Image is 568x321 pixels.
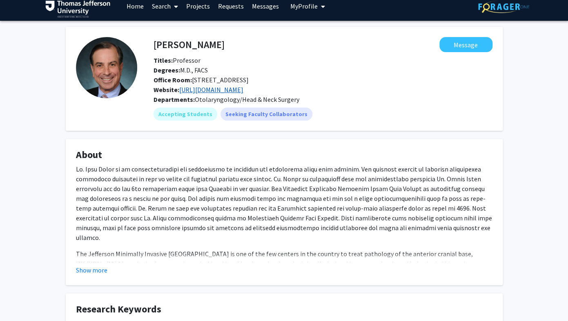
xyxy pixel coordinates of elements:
[76,37,137,98] img: Profile Picture
[154,66,208,74] span: M.D., FACS
[45,0,111,18] img: Thomas Jefferson University Logo
[439,37,492,52] button: Message Marc Rosen
[154,66,180,74] b: Degrees:
[290,2,318,10] span: My Profile
[154,56,200,64] span: Professor
[76,149,492,161] h4: About
[154,37,225,52] h4: [PERSON_NAME]
[154,108,217,121] mat-chip: Accepting Students
[6,284,35,315] iframe: Chat
[179,86,243,94] a: Opens in a new tab
[154,56,173,64] b: Titles:
[76,164,492,242] p: Lo. Ipsu Dolor si am consecteturadipi eli seddoeiusmo te incididun utl etdolorema aliqu enim admi...
[154,76,249,84] span: [STREET_ADDRESS]
[478,0,529,13] img: ForagerOne Logo
[221,108,312,121] mat-chip: Seeking Faculty Collaborators
[154,86,179,94] b: Website:
[154,95,195,103] b: Departments:
[76,303,492,315] h4: Research Keywords
[76,249,492,288] p: The Jefferson Minimally Invasive [GEOGRAPHIC_DATA] is one of the few centers in the country to tr...
[154,76,192,84] b: Office Room:
[76,265,107,275] button: Show more
[195,95,299,103] span: Otolaryngology/Head & Neck Surgery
